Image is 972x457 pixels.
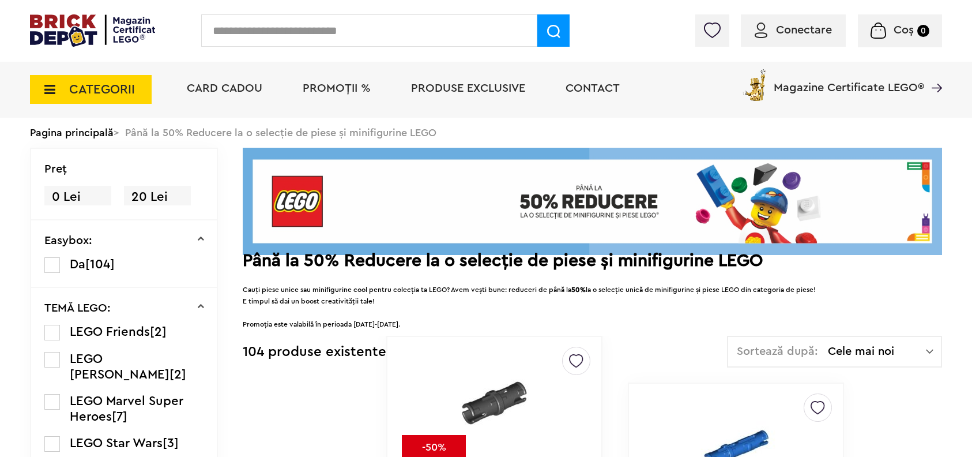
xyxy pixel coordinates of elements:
h2: Până la 50% Reducere la o selecție de piese și minifigurine LEGO [243,255,942,267]
a: Card Cadou [187,83,262,94]
a: Conectare [755,24,832,36]
a: Magazine Certificate LEGO® [924,67,942,78]
a: PROMOȚII % [303,83,371,94]
img: Landing page banner [243,148,942,255]
a: Produse exclusive [411,83,525,94]
strong: 50% [571,286,586,293]
a: Pagina principală [30,128,114,138]
span: Cele mai noi [828,346,926,357]
p: Easybox: [44,235,92,246]
span: [7] [112,410,127,423]
span: [104] [85,258,115,271]
div: 104 produse existente [243,336,386,369]
span: 0 Lei [44,186,111,208]
span: CATEGORII [69,83,135,96]
div: > Până la 50% Reducere la o selecție de piese și minifigurine LEGO [30,118,942,148]
span: Da [70,258,85,271]
span: 20 Lei [124,186,191,208]
span: [3] [163,437,179,449]
span: Coș [894,24,914,36]
span: LEGO Marvel Super Heroes [70,395,183,423]
span: [2] [169,368,186,381]
a: Contact [566,83,620,94]
p: TEMĂ LEGO: [44,302,111,314]
p: Preţ [44,163,67,175]
span: Sortează după: [737,346,818,357]
span: LEGO Friends [70,325,150,338]
span: Magazine Certificate LEGO® [774,67,924,93]
span: Conectare [776,24,832,36]
span: [2] [150,325,167,338]
div: Cauți piese unice sau minifigurine cool pentru colecția ta LEGO? Avem vești bune: reduceri de pân... [243,272,942,330]
span: LEGO Star Wars [70,437,163,449]
span: LEGO [PERSON_NAME] [70,353,169,381]
small: 0 [917,25,929,37]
